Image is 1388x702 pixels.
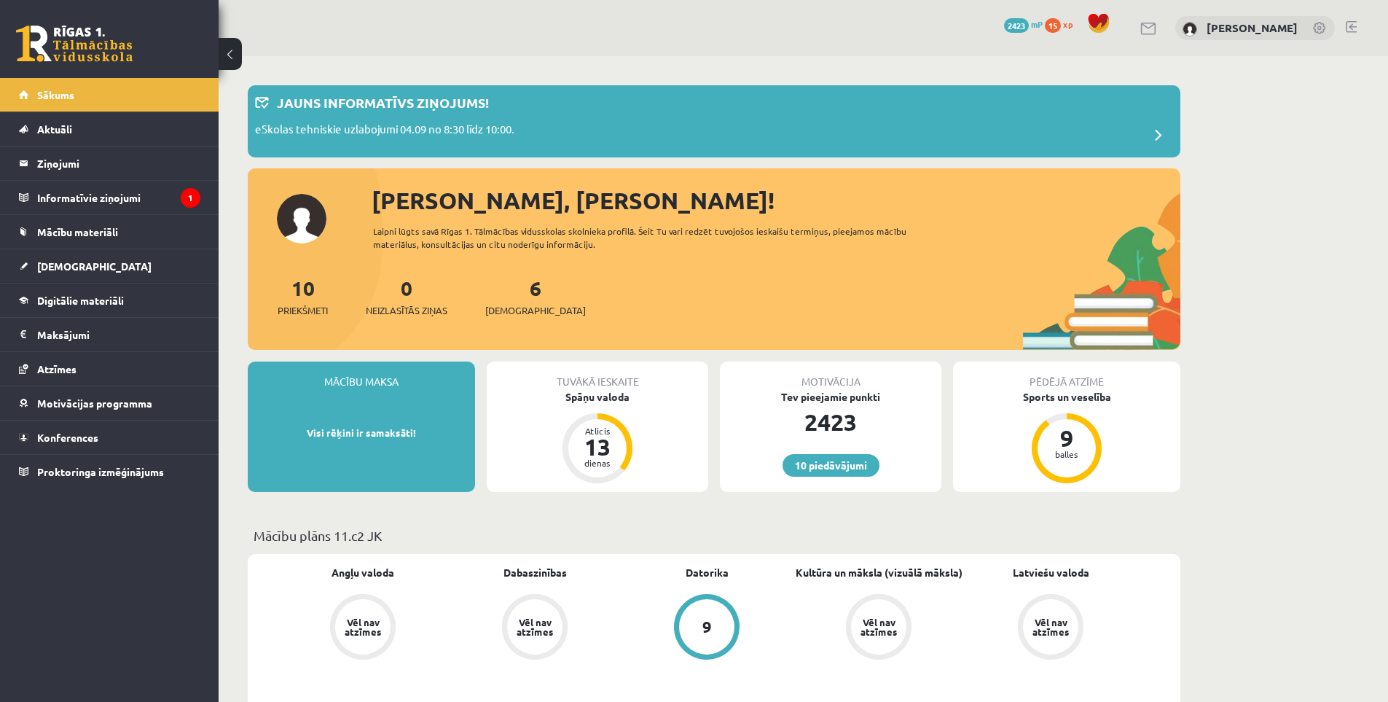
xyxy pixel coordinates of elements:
a: 10Priekšmeti [278,275,328,318]
div: Vēl nav atzīmes [342,617,383,636]
a: 2423 mP [1004,18,1043,30]
p: Visi rēķini ir samaksāti! [255,426,468,440]
a: Digitālie materiāli [19,284,200,317]
div: Tev pieejamie punkti [720,389,941,405]
a: 15 xp [1045,18,1080,30]
span: Konferences [37,431,98,444]
span: 15 [1045,18,1061,33]
a: 10 piedāvājumi [783,454,879,477]
a: Informatīvie ziņojumi1 [19,181,200,214]
div: balles [1045,450,1089,459]
a: Dabaszinības [503,565,567,580]
span: xp [1063,18,1073,30]
a: Atzīmes [19,352,200,386]
div: Motivācija [720,362,941,389]
a: Maksājumi [19,318,200,351]
div: Tuvākā ieskaite [487,362,708,389]
p: Mācību plāns 11.c2 JK [254,526,1175,545]
span: 2423 [1004,18,1029,33]
a: Vēl nav atzīmes [793,594,965,663]
img: Rodrigo Skuja [1183,22,1197,36]
a: Motivācijas programma [19,386,200,420]
a: Angļu valoda [332,565,394,580]
div: 13 [576,435,619,459]
a: Proktoringa izmēģinājums [19,455,200,488]
div: Laipni lūgts savā Rīgas 1. Tālmācības vidusskolas skolnieka profilā. Šeit Tu vari redzēt tuvojošo... [373,225,933,251]
span: Motivācijas programma [37,397,152,410]
span: [DEMOGRAPHIC_DATA] [485,303,586,318]
p: eSkolas tehniskie uzlabojumi 04.09 no 8:30 līdz 10:00. [255,121,514,141]
a: Vēl nav atzīmes [277,594,449,663]
div: [PERSON_NAME], [PERSON_NAME]! [372,183,1180,218]
span: Mācību materiāli [37,225,118,238]
span: mP [1031,18,1043,30]
span: Aktuāli [37,122,72,136]
a: [DEMOGRAPHIC_DATA] [19,249,200,283]
span: Neizlasītās ziņas [366,303,447,318]
span: Digitālie materiāli [37,294,124,307]
div: dienas [576,459,619,467]
a: Vēl nav atzīmes [449,594,621,663]
div: Spāņu valoda [487,389,708,405]
div: 2423 [720,405,941,440]
a: 0Neizlasītās ziņas [366,275,447,318]
div: 9 [702,619,712,635]
a: Spāņu valoda Atlicis 13 dienas [487,389,708,485]
span: Atzīmes [37,362,77,375]
a: Ziņojumi [19,147,200,180]
a: Aktuāli [19,112,200,146]
span: Priekšmeti [278,303,328,318]
a: Kultūra un māksla (vizuālā māksla) [796,565,962,580]
span: [DEMOGRAPHIC_DATA] [37,260,152,273]
div: Mācību maksa [248,362,475,389]
div: 9 [1045,426,1089,450]
div: Atlicis [576,426,619,435]
legend: Informatīvie ziņojumi [37,181,200,214]
span: Sākums [37,88,74,101]
a: Jauns informatīvs ziņojums! eSkolas tehniskie uzlabojumi 04.09 no 8:30 līdz 10:00. [255,93,1173,150]
legend: Maksājumi [37,318,200,351]
a: Mācību materiāli [19,215,200,249]
a: [PERSON_NAME] [1207,20,1298,35]
div: Vēl nav atzīmes [1030,617,1071,636]
span: Proktoringa izmēģinājums [37,465,164,478]
i: 1 [181,188,200,208]
a: 6[DEMOGRAPHIC_DATA] [485,275,586,318]
div: Sports un veselība [953,389,1180,405]
a: Rīgas 1. Tālmācības vidusskola [16,26,133,62]
a: Latviešu valoda [1013,565,1089,580]
a: Vēl nav atzīmes [965,594,1137,663]
a: Sports un veselība 9 balles [953,389,1180,485]
div: Pēdējā atzīme [953,362,1180,389]
a: Datorika [686,565,729,580]
legend: Ziņojumi [37,147,200,180]
a: 9 [621,594,793,663]
div: Vēl nav atzīmes [858,617,899,636]
p: Jauns informatīvs ziņojums! [277,93,489,112]
a: Sākums [19,78,200,112]
a: Konferences [19,421,200,454]
div: Vēl nav atzīmes [514,617,555,636]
